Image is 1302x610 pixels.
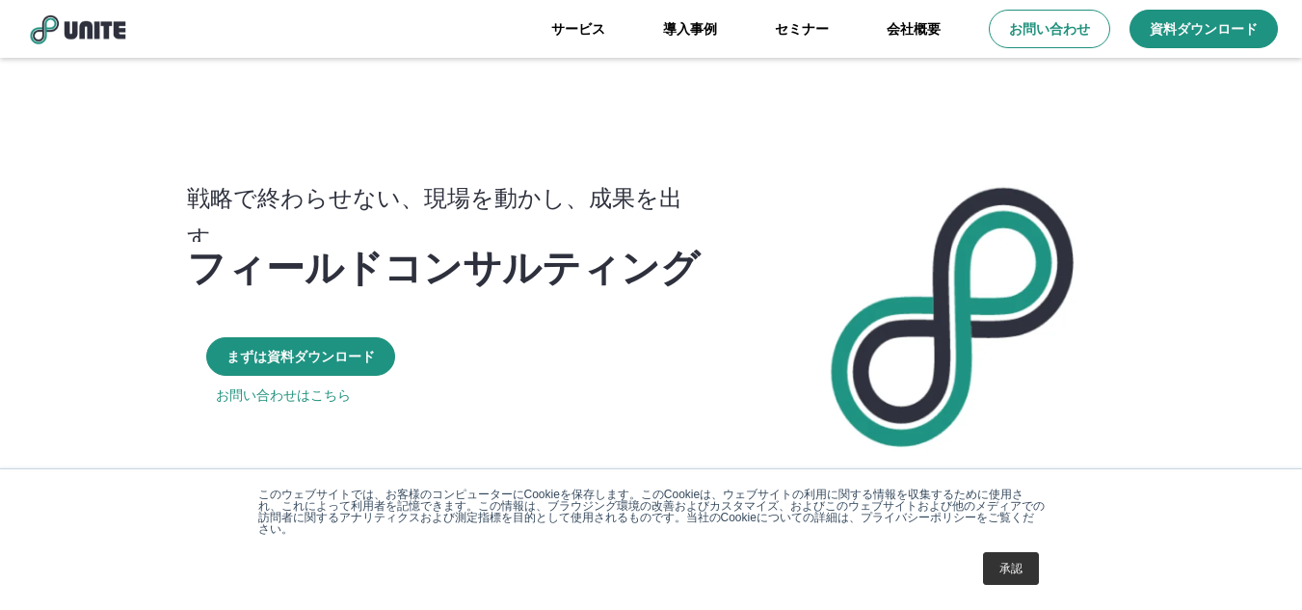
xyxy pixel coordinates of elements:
a: まずは資料ダウンロード [206,337,395,376]
a: 承認 [983,552,1039,585]
p: お問い合わせ [1009,19,1090,39]
a: お問い合わせはこちら [216,385,351,405]
p: フィールドコンサルティング [187,242,700,288]
p: 戦略で終わらせない、現場を動かし、成果を出す。 [187,177,720,256]
p: まずは資料ダウンロード [226,347,375,366]
p: 資料ダウンロード [1150,19,1258,39]
a: 資料ダウンロード [1129,10,1278,48]
a: お問い合わせ [989,10,1110,48]
p: このウェブサイトでは、お客様のコンピューターにCookieを保存します。このCookieは、ウェブサイトの利用に関する情報を収集するために使用され、これによって利用者を記憶できます。この情報は、... [258,489,1045,535]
